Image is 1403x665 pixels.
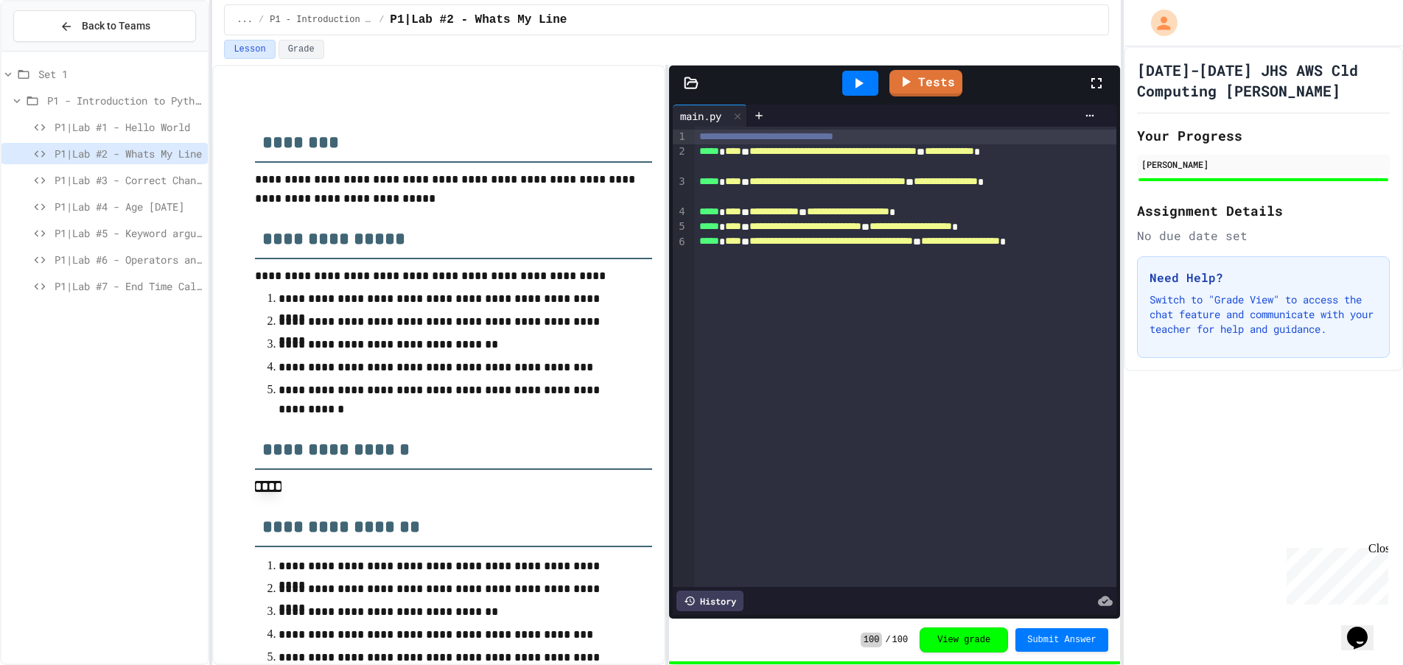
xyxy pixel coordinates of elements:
button: Back to Teams [13,10,196,42]
a: Tests [889,70,962,96]
h2: Assignment Details [1137,200,1390,221]
span: / [259,14,264,26]
span: P1|Lab #2 - Whats My Line [390,11,567,29]
div: 6 [673,235,687,265]
span: Submit Answer [1027,634,1096,646]
span: P1|Lab #7 - End Time Calculation [55,278,202,294]
span: Set 1 [38,66,202,82]
span: Back to Teams [82,18,150,34]
button: Submit Answer [1015,628,1108,652]
div: [PERSON_NAME] [1141,158,1385,171]
div: main.py [673,105,747,127]
button: Lesson [224,40,275,59]
span: P1|Lab #4 - Age [DATE] [55,199,202,214]
div: 3 [673,175,687,205]
span: / [885,634,890,646]
div: My Account [1136,6,1181,40]
span: 100 [892,634,909,646]
h1: [DATE]-[DATE] JHS AWS Cld Computing [PERSON_NAME] [1137,60,1390,101]
span: P1|Lab #2 - Whats My Line [55,146,202,161]
button: View grade [920,627,1008,652]
iframe: chat widget [1281,542,1388,605]
div: main.py [673,108,729,124]
span: P1|Lab #6 - Operators and Expressions Lab [55,252,202,267]
span: P1|Lab #5 - Keyword arguments in print [55,225,202,241]
div: No due date set [1137,227,1390,244]
span: P1 - Introduction to Python [47,93,202,108]
iframe: chat widget [1341,606,1388,650]
h3: Need Help? [1150,269,1377,286]
span: P1|Lab #1 - Hello World [55,119,202,135]
div: History [676,591,744,611]
p: Switch to "Grade View" to access the chat feature and communicate with your teacher for help and ... [1150,292,1377,337]
span: / [379,14,384,26]
h2: Your Progress [1137,125,1390,146]
div: 1 [673,130,687,144]
span: P1 - Introduction to Python [270,14,373,26]
div: 2 [673,144,687,175]
div: 4 [673,205,687,219]
span: ... [237,14,253,26]
div: Chat with us now!Close [6,6,102,94]
button: Grade [279,40,324,59]
div: 5 [673,219,687,234]
span: P1|Lab #3 - Correct Change [55,172,202,188]
span: 100 [861,633,883,647]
